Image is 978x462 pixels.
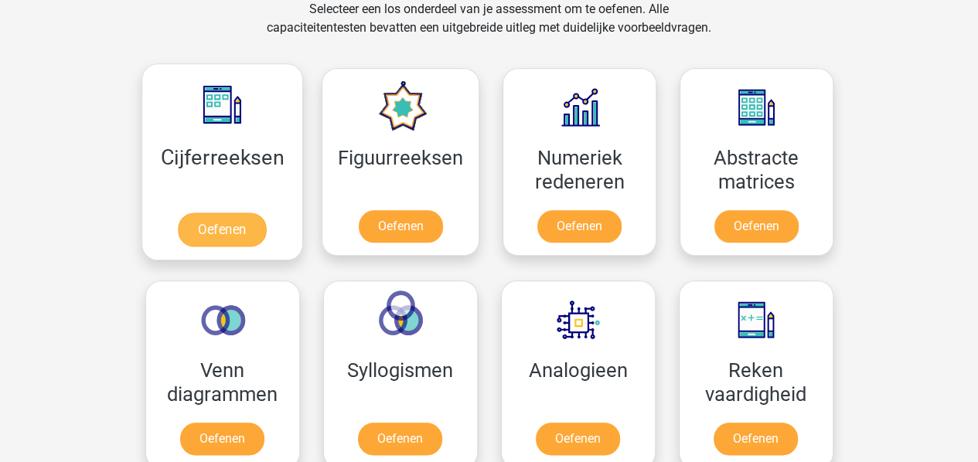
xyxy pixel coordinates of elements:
[537,210,622,243] a: Oefenen
[358,423,442,455] a: Oefenen
[714,423,798,455] a: Oefenen
[714,210,799,243] a: Oefenen
[180,423,264,455] a: Oefenen
[178,212,266,246] a: Oefenen
[359,210,443,243] a: Oefenen
[536,423,620,455] a: Oefenen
